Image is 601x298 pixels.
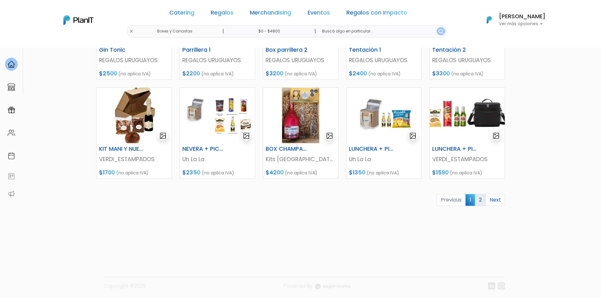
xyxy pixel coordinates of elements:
a: gallery-light KIT MANI Y NUECES VERDI_ESTAMPADOS $1700 (no aplica IVA) [96,87,172,179]
button: PlanIt Logo [PERSON_NAME] Ver más opciones [479,12,545,28]
img: close-6986928ebcb1d6c9903e3b54e860dbc4d054630f23adef3a32610726dff6a82b.svg [129,29,133,33]
span: (no aplica IVA) [285,170,317,176]
span: translation missing: es.layouts.footer.powered_by [283,282,313,289]
h6: Tentación 2 [428,47,480,53]
p: REGALOS URUGUAYOS [99,56,169,64]
a: gallery-light LUNCHERA + PICADA VERDI_ESTAMPADOS $1590 (no aplica IVA) [429,87,505,179]
img: calendar-87d922413cdce8b2cf7b7f5f62616a5cf9e4887200fb71536465627b3292af00.svg [8,152,15,160]
p: REGALOS URUGUAYOS [182,56,252,64]
span: $3300 [432,70,450,77]
p: REGALOS URUGUAYOS [432,56,502,64]
p: | [222,27,224,35]
img: people-662611757002400ad9ed0e3c099ab2801c6687ba6c219adb57efc949bc21e19d.svg [8,129,15,137]
h6: Tentación 1 [345,47,397,53]
span: (no aplica IVA) [450,170,482,176]
img: logo_eagerworks-044938b0bf012b96b195e05891a56339191180c2d98ce7df62ca656130a436fa.svg [315,283,351,289]
p: Uh La La [182,155,252,163]
a: gallery-light NEVERA + PICADA Uh La La $2350 (no aplica IVA) [180,87,255,179]
img: thumb_Dise%C3%B1o_sin_t%C3%ADtulo_-_2024-12-19T140550.294.png [180,88,255,143]
span: $2200 [182,70,200,77]
img: PlanIt Logo [482,13,496,27]
span: (no aplica IVA) [451,71,484,77]
input: Buscá algo en particular.. [317,25,446,38]
span: (no aplica IVA) [285,71,317,77]
img: thumb_B5069BE2-F4D7-4801-A181-DF9E184C69A6.jpeg [430,88,505,143]
img: search_button-432b6d5273f82d61273b3651a40e1bd1b912527efae98b1b7a1b2c0702e16a8d.svg [439,29,443,34]
img: marketplace-4ceaa7011d94191e9ded77b95e3339b90024bf715f7c57f8cf31f2d8c509eaba.svg [8,83,15,91]
p: REGALOS URUGUAYOS [349,56,419,64]
img: feedback-78b5a0c8f98aac82b08bfc38622c3050aee476f2c9584af64705fc4e61158814.svg [8,172,15,180]
p: REGALOS URUGUAYOS [266,56,336,64]
p: VERDI_ESTAMPADOS [99,155,169,163]
span: $1700 [99,169,115,176]
img: linkedin-cc7d2dbb1a16aff8e18f147ffe980d30ddd5d9e01409788280e63c91fc390ff4.svg [488,282,495,289]
span: $2350 [182,169,200,176]
p: Kits [GEOGRAPHIC_DATA] [266,155,336,163]
a: Regalos con Impacto [346,10,407,18]
p: Ver más opciones [499,22,545,26]
a: Eventos [308,10,330,18]
span: (no aplica IVA) [116,170,149,176]
span: $2500 [99,70,117,77]
img: gallery-light [492,132,500,139]
h6: Gin Tonic [95,47,147,53]
a: 2 [475,194,486,206]
h6: BOX CHAMPAGNE PARA 2 [262,146,314,152]
span: (no aplica IVA) [202,170,234,176]
img: thumb_Dise%C3%B1o_sin_t%C3%ADtulo_-_2024-11-19T125509.198.png [97,88,172,143]
span: 1 [465,194,475,206]
span: (no aplica IVA) [368,71,401,77]
h6: LUNCHERA + PICADA [345,146,397,152]
p: | [315,27,316,35]
h6: LUNCHERA + PICADA [428,146,480,152]
span: $1350 [349,169,365,176]
a: gallery-light LUNCHERA + PICADA Uh La La $1350 (no aplica IVA) [346,87,422,179]
img: instagram-7ba2a2629254302ec2a9470e65da5de918c9f3c9a63008f8abed3140a32961bf.svg [498,282,505,289]
a: Powered By [283,282,351,295]
div: ¿Necesitás ayuda? [32,6,91,18]
img: PlanIt Logo [63,15,93,25]
span: $3200 [266,70,283,77]
a: Merchandising [250,10,291,18]
img: thumb_Dise%C3%B1o_sin_t%C3%ADtulo_-_2025-02-17T100854.687.png [263,88,338,143]
a: Next [486,194,505,206]
span: $2400 [349,70,367,77]
img: campaigns-02234683943229c281be62815700db0a1741e53638e28bf9629b52c665b00959.svg [8,106,15,114]
span: (no aplica IVA) [201,71,234,77]
img: gallery-light [409,132,416,139]
img: partners-52edf745621dab592f3b2c58e3bca9d71375a7ef29c3b500c9f145b62cc070d4.svg [8,190,15,198]
img: gallery-light [159,132,167,139]
a: gallery-light BOX CHAMPAGNE PARA 2 Kits [GEOGRAPHIC_DATA] $4200 (no aplica IVA) [263,87,339,179]
h6: NEVERA + PICADA [179,146,230,152]
a: Catering [169,10,194,18]
img: home-e721727adea9d79c4d83392d1f703f7f8bce08238fde08b1acbfd93340b81755.svg [8,61,15,68]
a: Regalos [211,10,233,18]
span: (no aplica IVA) [118,71,151,77]
img: gallery-light [326,132,333,139]
h6: Box parrillera 2 [262,47,314,53]
img: gallery-light [243,132,250,139]
p: Uh La La [349,155,419,163]
h6: KIT MANI Y NUECES [95,146,147,152]
span: (no aplica IVA) [367,170,399,176]
p: VERDI_ESTAMPADOS [432,155,502,163]
h6: Parrillera 1 [179,47,230,53]
span: $1590 [432,169,449,176]
p: Copyright ©2025 [104,282,146,295]
img: thumb_BASF.jpg [346,88,421,143]
h6: [PERSON_NAME] [499,14,545,20]
span: $4200 [266,169,284,176]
